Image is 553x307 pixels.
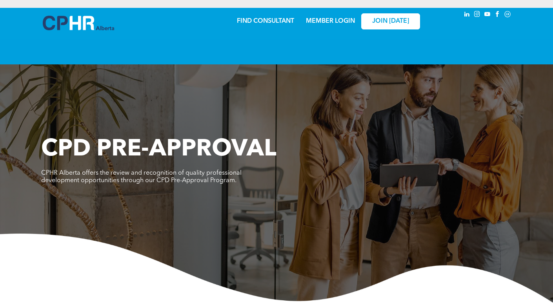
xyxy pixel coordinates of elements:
[483,10,491,20] a: youtube
[503,10,512,20] a: Social network
[43,16,114,30] img: A blue and white logo for cp alberta
[361,13,420,29] a: JOIN [DATE]
[306,18,355,24] a: MEMBER LOGIN
[41,170,242,184] span: CPHR Alberta offers the review and recognition of quality professional development opportunities ...
[41,138,276,161] span: CPD PRE-APPROVAL
[493,10,502,20] a: facebook
[372,18,409,25] span: JOIN [DATE]
[237,18,294,24] a: FIND CONSULTANT
[462,10,471,20] a: linkedin
[473,10,481,20] a: instagram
